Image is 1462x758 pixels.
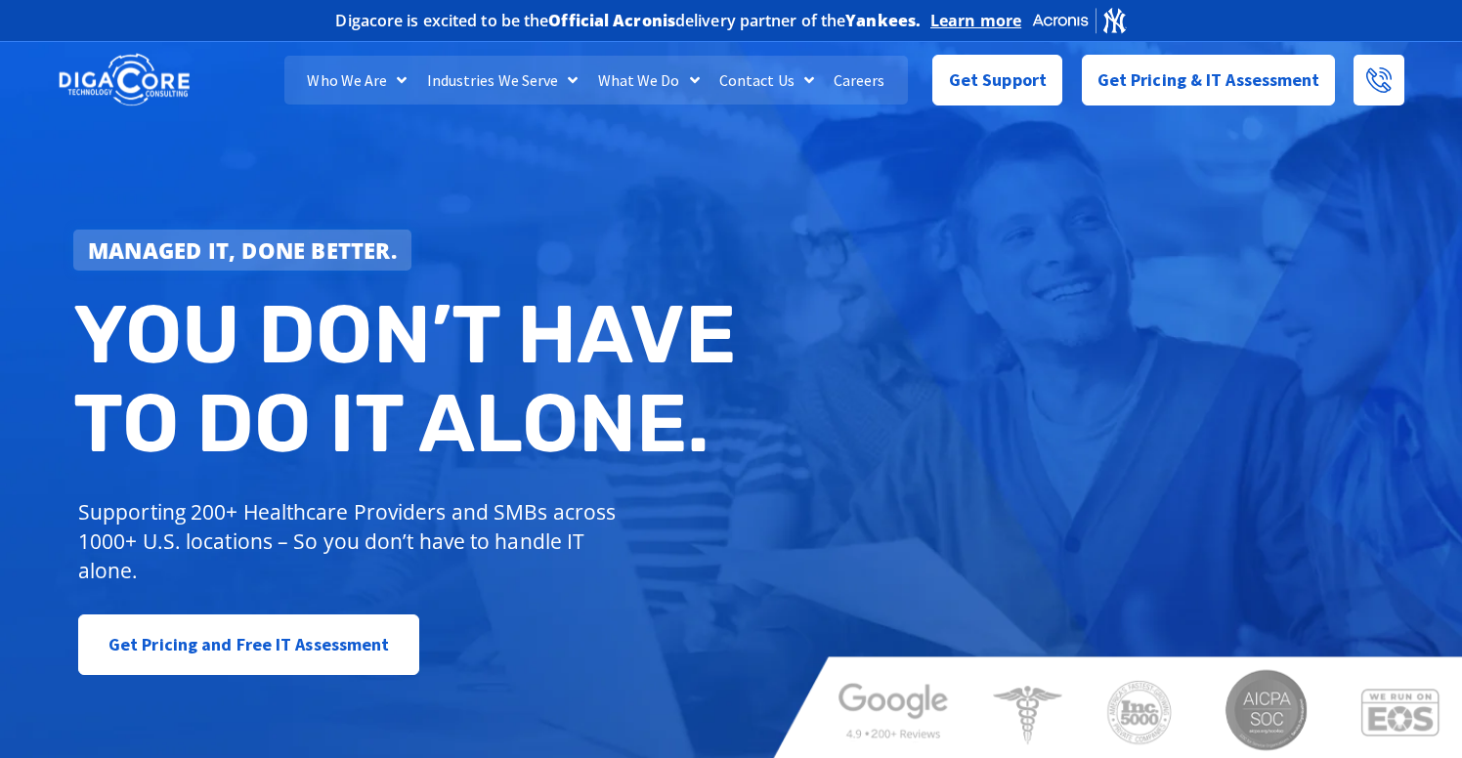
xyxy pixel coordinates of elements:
[108,625,389,664] span: Get Pricing and Free IT Assessment
[59,52,190,108] img: DigaCore Technology Consulting
[824,56,895,105] a: Careers
[845,10,921,31] b: Yankees.
[335,13,921,28] h2: Digacore is excited to be the delivery partner of the
[548,10,675,31] b: Official Acronis
[930,11,1021,30] a: Learn more
[73,290,746,469] h2: You don’t have to do IT alone.
[88,235,397,265] strong: Managed IT, done better.
[588,56,709,105] a: What We Do
[949,61,1047,100] span: Get Support
[78,614,419,675] a: Get Pricing and Free IT Assessment
[73,230,411,271] a: Managed IT, done better.
[297,56,416,105] a: Who We Are
[417,56,588,105] a: Industries We Serve
[709,56,824,105] a: Contact Us
[284,56,909,105] nav: Menu
[1031,6,1127,34] img: Acronis
[78,497,624,585] p: Supporting 200+ Healthcare Providers and SMBs across 1000+ U.S. locations – So you don’t have to ...
[1082,55,1336,105] a: Get Pricing & IT Assessment
[932,55,1062,105] a: Get Support
[1097,61,1320,100] span: Get Pricing & IT Assessment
